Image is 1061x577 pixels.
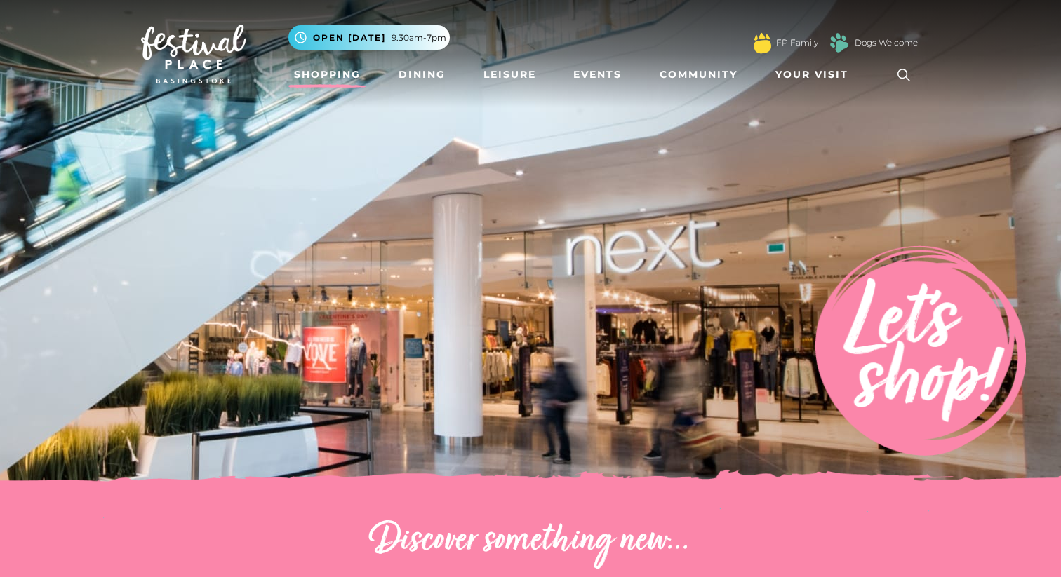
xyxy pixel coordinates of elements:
a: FP Family [776,36,818,49]
img: Festival Place Logo [141,25,246,83]
a: Events [568,62,627,88]
button: Open [DATE] 9.30am-7pm [288,25,450,50]
span: Your Visit [775,67,848,82]
span: 9.30am-7pm [392,32,446,44]
a: Dining [393,62,451,88]
h2: Discover something new... [141,519,920,564]
a: Shopping [288,62,366,88]
a: Community [654,62,743,88]
a: Dogs Welcome! [855,36,920,49]
a: Your Visit [770,62,861,88]
span: Open [DATE] [313,32,386,44]
a: Leisure [478,62,542,88]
